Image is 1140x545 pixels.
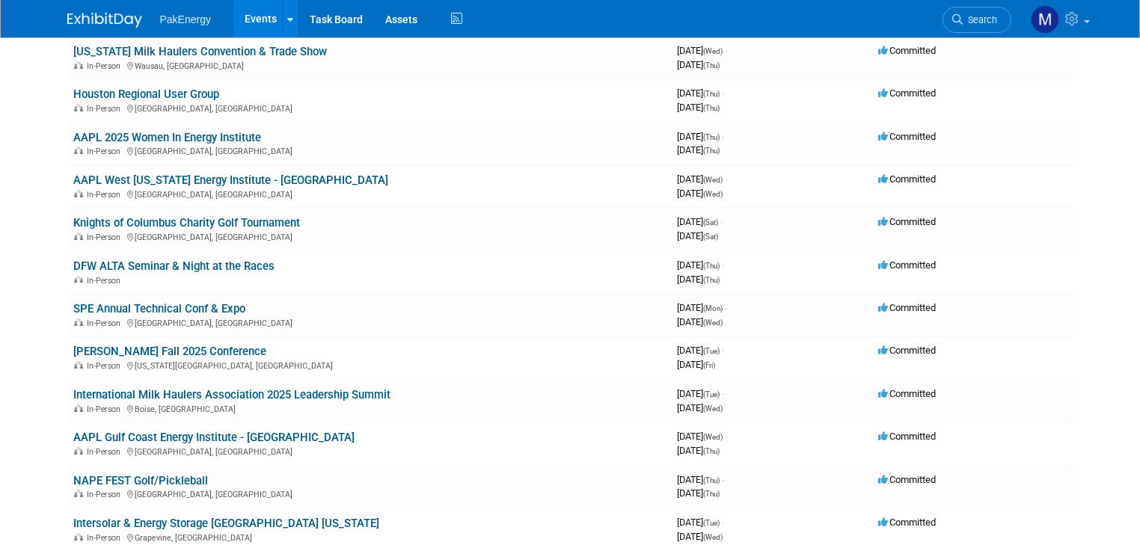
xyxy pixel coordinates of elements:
div: Grapevine, [GEOGRAPHIC_DATA] [73,531,665,543]
a: [US_STATE] Milk Haulers Convention & Trade Show [73,45,327,58]
span: [DATE] [677,517,724,528]
span: Committed [878,431,936,442]
span: Committed [878,45,936,56]
span: - [725,302,727,313]
img: In-Person Event [74,190,83,197]
a: Knights of Columbus Charity Golf Tournament [73,216,300,230]
div: [GEOGRAPHIC_DATA], [GEOGRAPHIC_DATA] [73,445,665,457]
span: [DATE] [677,487,720,499]
span: In-Person [87,404,125,414]
span: (Sat) [703,233,718,241]
span: [DATE] [677,431,727,442]
span: [DATE] [677,59,720,70]
span: In-Person [87,318,125,328]
span: - [725,173,727,185]
div: [GEOGRAPHIC_DATA], [GEOGRAPHIC_DATA] [73,316,665,328]
div: [GEOGRAPHIC_DATA], [GEOGRAPHIC_DATA] [73,487,665,499]
span: [DATE] [677,45,727,56]
span: Committed [878,474,936,485]
span: (Thu) [703,104,720,112]
span: (Thu) [703,133,720,141]
div: [US_STATE][GEOGRAPHIC_DATA], [GEOGRAPHIC_DATA] [73,359,665,371]
img: In-Person Event [74,533,83,541]
img: In-Person Event [74,147,83,154]
span: (Wed) [703,47,723,55]
a: [PERSON_NAME] Fall 2025 Conference [73,345,266,358]
a: AAPL 2025 Women In Energy Institute [73,131,261,144]
span: (Tue) [703,390,720,398]
span: (Mon) [703,304,723,312]
span: In-Person [87,533,125,543]
img: Mary Walker [1031,5,1059,34]
a: SPE Annual Technical Conf & Expo [73,302,245,315]
img: In-Person Event [74,361,83,369]
span: [DATE] [677,388,724,399]
span: In-Person [87,490,125,499]
span: (Thu) [703,276,720,284]
span: (Thu) [703,61,720,70]
a: NAPE FEST Golf/Pickleball [73,474,208,487]
span: [DATE] [677,274,720,285]
span: - [722,388,724,399]
span: (Wed) [703,176,723,184]
a: AAPL West [US_STATE] Energy Institute - [GEOGRAPHIC_DATA] [73,173,388,187]
span: In-Person [87,147,125,156]
div: Boise, [GEOGRAPHIC_DATA] [73,402,665,414]
span: [DATE] [677,87,724,99]
span: Search [963,14,997,25]
span: - [722,474,724,485]
span: - [720,216,723,227]
span: (Thu) [703,447,720,455]
img: In-Person Event [74,318,83,326]
span: - [725,431,727,442]
span: [DATE] [677,302,727,313]
span: Committed [878,173,936,185]
span: [DATE] [677,474,724,485]
span: - [722,87,724,99]
span: [DATE] [677,531,723,542]
span: (Thu) [703,490,720,498]
span: - [722,345,724,356]
span: Committed [878,131,936,142]
div: [GEOGRAPHIC_DATA], [GEOGRAPHIC_DATA] [73,230,665,242]
img: ExhibitDay [67,13,142,28]
span: [DATE] [677,402,723,413]
span: Committed [878,87,936,99]
div: Wausau, [GEOGRAPHIC_DATA] [73,59,665,71]
img: In-Person Event [74,404,83,412]
img: In-Person Event [74,61,83,69]
span: - [722,517,724,528]
span: - [725,45,727,56]
span: (Thu) [703,147,720,155]
span: Committed [878,517,936,528]
span: In-Person [87,61,125,71]
span: (Tue) [703,519,720,527]
a: International Milk Haulers Association 2025 Leadership Summit [73,388,390,401]
span: (Sat) [703,218,718,227]
a: Houston Regional User Group [73,87,219,101]
span: Committed [878,216,936,227]
img: In-Person Event [74,233,83,240]
span: In-Person [87,447,125,457]
span: [DATE] [677,188,723,199]
div: [GEOGRAPHIC_DATA], [GEOGRAPHIC_DATA] [73,188,665,200]
a: AAPL Gulf Coast Energy Institute - [GEOGRAPHIC_DATA] [73,431,355,444]
span: In-Person [87,104,125,114]
div: [GEOGRAPHIC_DATA], [GEOGRAPHIC_DATA] [73,102,665,114]
span: Committed [878,345,936,356]
span: (Thu) [703,90,720,98]
div: [GEOGRAPHIC_DATA], [GEOGRAPHIC_DATA] [73,144,665,156]
span: In-Person [87,190,125,200]
img: In-Person Event [74,447,83,455]
span: [DATE] [677,102,720,113]
span: In-Person [87,276,125,286]
span: - [722,131,724,142]
a: Intersolar & Energy Storage [GEOGRAPHIC_DATA] [US_STATE] [73,517,379,530]
span: [DATE] [677,259,724,271]
span: (Wed) [703,318,723,327]
span: [DATE] [677,131,724,142]
span: (Thu) [703,476,720,484]
span: [DATE] [677,445,720,456]
span: Committed [878,388,936,399]
span: Committed [878,302,936,313]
